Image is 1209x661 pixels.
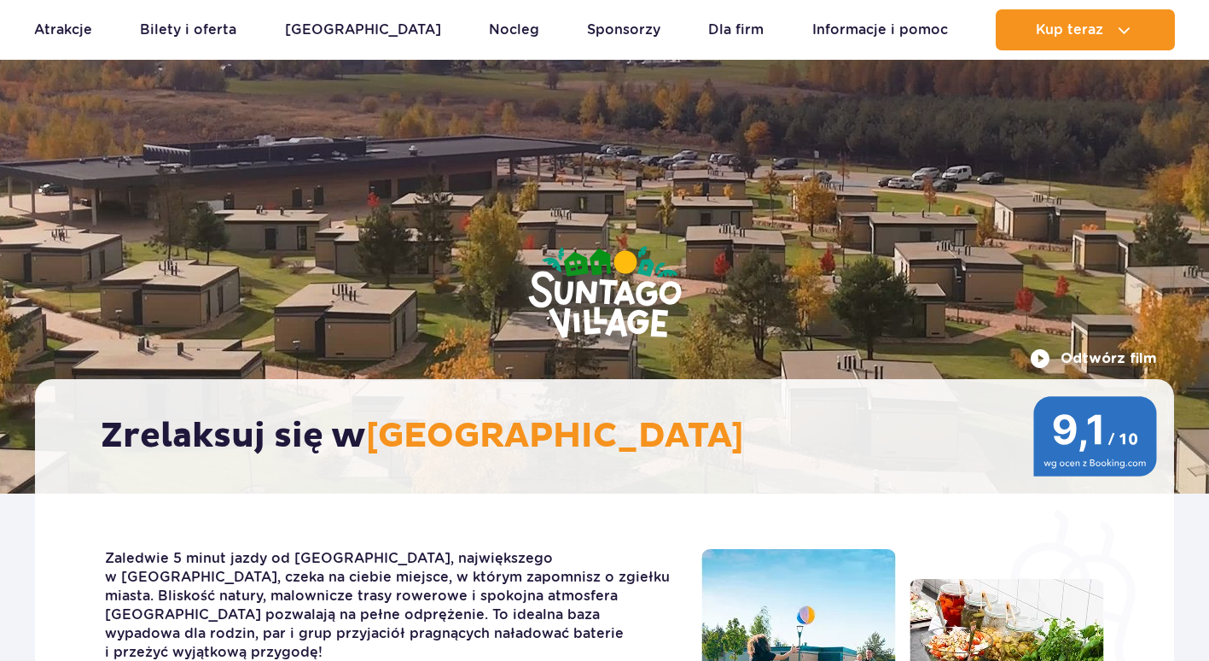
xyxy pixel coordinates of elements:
[366,415,744,458] span: [GEOGRAPHIC_DATA]
[1036,22,1103,38] span: Kup teraz
[140,9,236,50] a: Bilety i oferta
[34,9,92,50] a: Atrakcje
[101,415,1125,458] h2: Zrelaksuj się w
[1033,396,1157,477] img: 9,1/10 wg ocen z Booking.com
[285,9,441,50] a: [GEOGRAPHIC_DATA]
[1030,348,1157,369] button: Odtwórz film
[587,9,660,50] a: Sponsorzy
[996,9,1175,50] button: Kup teraz
[708,9,764,50] a: Dla firm
[489,9,539,50] a: Nocleg
[812,9,948,50] a: Informacje i pomoc
[460,179,750,408] img: Suntago Village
